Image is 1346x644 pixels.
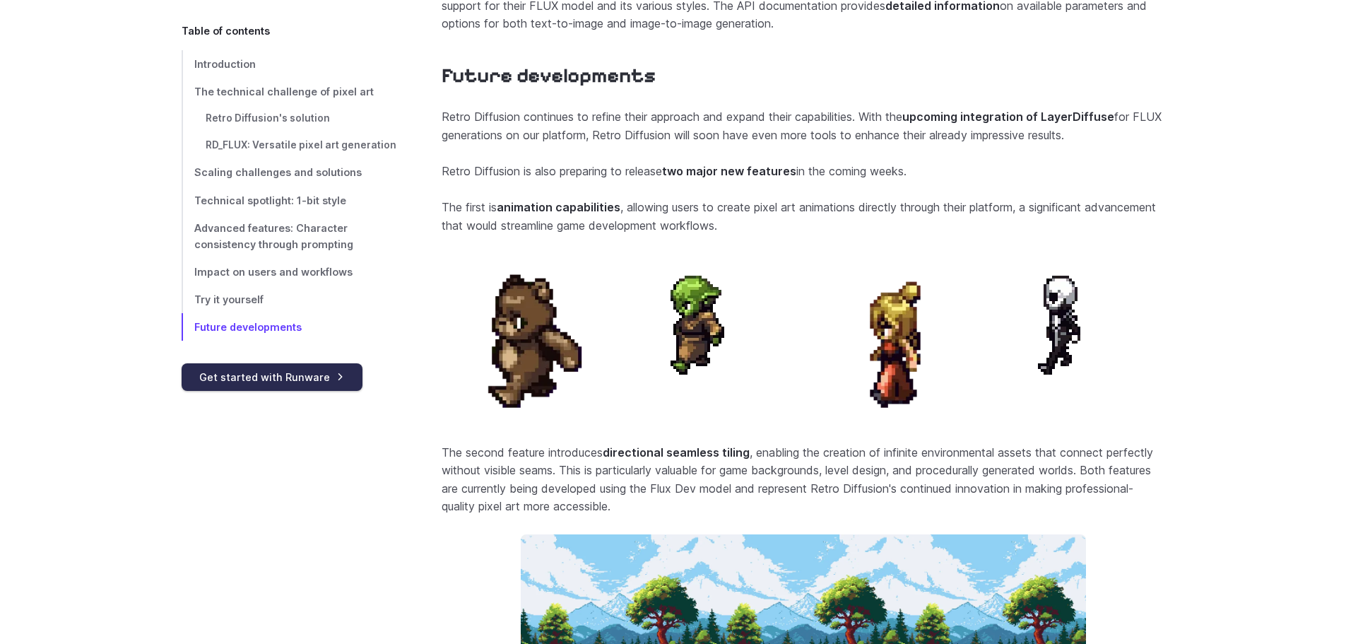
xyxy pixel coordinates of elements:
span: Scaling challenges and solutions [194,167,362,179]
strong: two major new features [662,164,796,178]
p: The second feature introduces , enabling the creation of infinite environmental assets that conne... [442,444,1165,516]
strong: upcoming integration of LayerDiffuse [902,110,1114,124]
p: The first is , allowing users to create pixel art animations directly through their platform, a s... [442,199,1165,235]
p: Retro Diffusion is also preparing to release in the coming weeks. [442,163,1165,181]
img: a pixel art animated character with a round, white head and a suit, walking with a mysterious aura [993,253,1128,389]
span: RD_FLUX: Versatile pixel art generation [206,139,396,151]
span: Advanced features: Character consistency through prompting [194,222,353,250]
strong: directional seamless tiling [603,445,750,459]
span: Table of contents [182,23,270,39]
a: Advanced features: Character consistency through prompting [182,214,396,258]
span: The technical challenge of pixel art [194,86,374,98]
a: Impact on users and workflows [182,258,396,286]
a: Future developments [182,313,396,341]
a: Introduction [182,50,396,78]
img: a pixel art animated character of a regal figure with long blond hair and a red outfit, walking [809,253,981,426]
a: Try it yourself [182,286,396,313]
a: Technical spotlight: 1-bit style [182,187,396,214]
span: Future developments [194,321,302,333]
a: The technical challenge of pixel art [182,78,396,105]
a: Future developments [442,64,656,88]
span: Impact on users and workflows [194,266,353,278]
a: Scaling challenges and solutions [182,159,396,187]
span: Try it yourself [194,293,264,305]
a: RD_FLUX: Versatile pixel art generation [182,132,396,159]
a: Retro Diffusion's solution [182,105,396,132]
img: a pixel art animated walking bear character, with a simple and chubby design [442,253,614,426]
a: Get started with Runware [182,363,362,391]
p: Retro Diffusion continues to refine their approach and expand their capabilities. With the for FL... [442,108,1165,144]
img: a pixel art animated character resembling a small green alien with pointed ears, wearing a robe [625,253,761,389]
span: Technical spotlight: 1-bit style [194,194,346,206]
span: Introduction [194,58,256,70]
span: Retro Diffusion's solution [206,112,330,124]
strong: animation capabilities [497,200,620,214]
